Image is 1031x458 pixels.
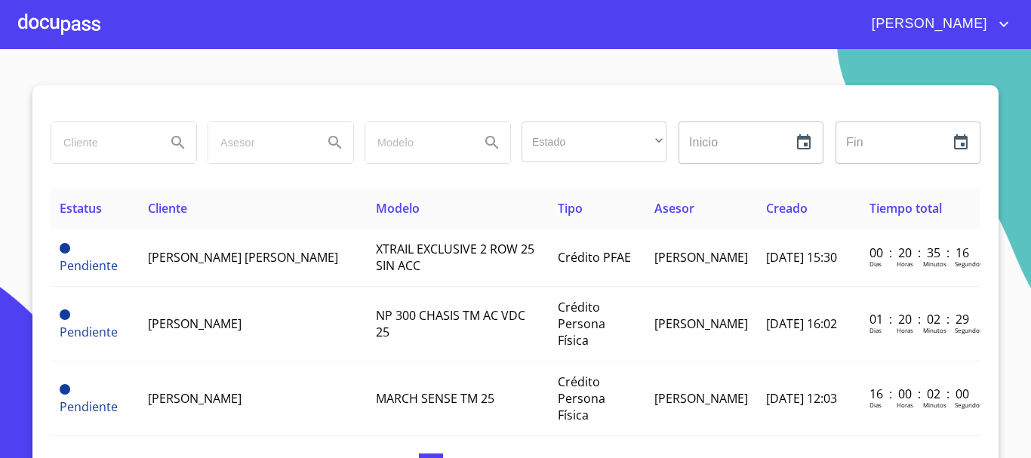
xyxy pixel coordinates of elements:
p: Minutos [923,260,946,268]
p: 00 : 20 : 35 : 16 [869,244,971,261]
span: Pendiente [60,324,118,340]
span: Pendiente [60,257,118,274]
p: Dias [869,326,882,334]
span: Asesor [654,200,694,217]
p: Horas [897,260,913,268]
p: Segundos [955,326,983,334]
span: [PERSON_NAME] [PERSON_NAME] [148,249,338,266]
span: Crédito PFAE [558,249,631,266]
input: search [51,122,154,163]
p: 16 : 00 : 02 : 00 [869,386,971,402]
p: Horas [897,401,913,409]
p: Dias [869,401,882,409]
span: Pendiente [60,243,70,254]
span: Pendiente [60,398,118,415]
span: [PERSON_NAME] [148,315,242,332]
span: Crédito Persona Física [558,373,605,423]
p: Minutos [923,401,946,409]
p: 01 : 20 : 02 : 29 [869,311,971,327]
span: [PERSON_NAME] [654,315,748,332]
span: [DATE] 12:03 [766,390,837,407]
span: Crédito Persona Física [558,299,605,349]
span: [DATE] 16:02 [766,315,837,332]
span: Creado [766,200,808,217]
p: Horas [897,326,913,334]
p: Dias [869,260,882,268]
span: Tipo [558,200,583,217]
span: Pendiente [60,384,70,395]
button: Search [474,124,510,161]
div: ​ [522,121,666,162]
span: Modelo [376,200,420,217]
span: [PERSON_NAME] [148,390,242,407]
span: Estatus [60,200,102,217]
span: NP 300 CHASIS TM AC VDC 25 [376,307,525,340]
span: Pendiente [60,309,70,320]
span: Tiempo total [869,200,942,217]
button: Search [160,124,196,161]
p: Segundos [955,401,983,409]
span: Cliente [148,200,187,217]
span: [PERSON_NAME] [860,12,995,36]
span: XTRAIL EXCLUSIVE 2 ROW 25 SIN ACC [376,241,534,274]
button: Search [317,124,353,161]
input: search [208,122,311,163]
span: [PERSON_NAME] [654,249,748,266]
span: [PERSON_NAME] [654,390,748,407]
span: MARCH SENSE TM 25 [376,390,494,407]
p: Minutos [923,326,946,334]
button: account of current user [860,12,1013,36]
input: search [365,122,468,163]
span: [DATE] 15:30 [766,249,837,266]
p: Segundos [955,260,983,268]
